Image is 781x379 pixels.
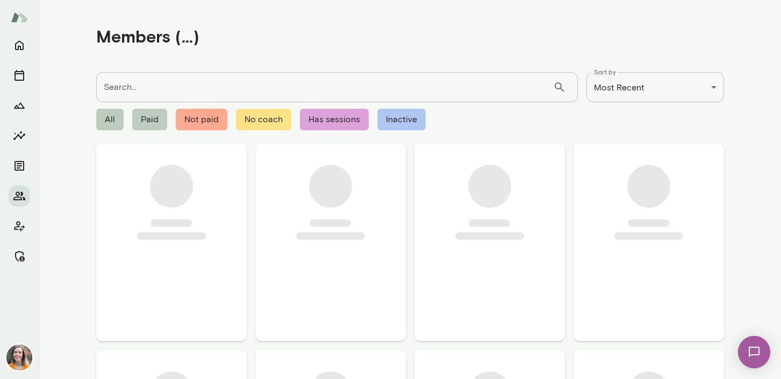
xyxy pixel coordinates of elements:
span: Not paid [176,109,227,130]
button: Members [9,185,30,207]
button: Home [9,34,30,56]
img: Carrie Kelly [6,345,32,370]
div: Most Recent [586,72,724,102]
span: No coach [236,109,291,130]
button: Insights [9,125,30,146]
button: Growth Plan [9,95,30,116]
span: Paid [132,109,167,130]
span: Has sessions [300,109,369,130]
button: Manage [9,245,30,267]
label: Sort by [594,67,616,76]
button: Sessions [9,65,30,86]
h4: Members (...) [96,26,199,46]
button: Client app [9,215,30,237]
span: Inactive [377,109,426,130]
button: Documents [9,155,30,177]
span: All [96,109,124,130]
img: Mento [11,7,28,27]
